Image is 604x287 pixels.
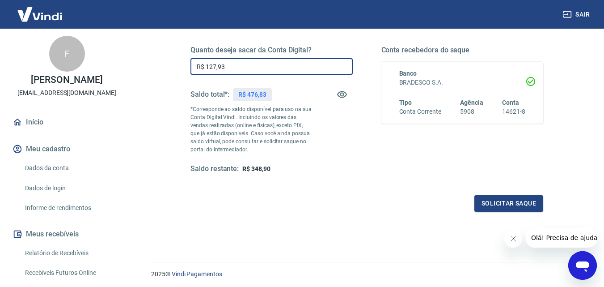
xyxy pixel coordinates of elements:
[460,107,483,116] h6: 5908
[21,179,123,197] a: Dados de login
[399,107,441,116] h6: Conta Corrente
[242,165,270,172] span: R$ 348,90
[474,195,543,212] button: Solicitar saque
[21,199,123,217] a: Informe de rendimentos
[399,78,526,87] h6: BRADESCO S.A.
[504,230,522,248] iframe: Fechar mensagem
[11,224,123,244] button: Meus recebíveis
[190,164,239,174] h5: Saldo restante:
[502,99,519,106] span: Conta
[399,99,412,106] span: Tipo
[151,270,583,279] p: 2025 ©
[561,6,593,23] button: Sair
[190,105,312,154] p: *Corresponde ao saldo disponível para uso na sua Conta Digital Vindi. Incluindo os valores das ve...
[381,46,544,55] h5: Conta recebedora do saque
[11,112,123,132] a: Início
[21,244,123,262] a: Relatório de Recebíveis
[238,90,266,99] p: R$ 476,83
[460,99,483,106] span: Agência
[21,159,123,177] a: Dados da conta
[11,0,69,28] img: Vindi
[502,107,525,116] h6: 14621-8
[5,6,75,13] span: Olá! Precisa de ajuda?
[17,88,116,98] p: [EMAIL_ADDRESS][DOMAIN_NAME]
[190,46,353,55] h5: Quanto deseja sacar da Conta Digital?
[399,70,417,77] span: Banco
[190,90,229,99] h5: Saldo total*:
[172,270,222,278] a: Vindi Pagamentos
[11,139,123,159] button: Meu cadastro
[568,251,597,280] iframe: Botão para abrir a janela de mensagens
[31,75,102,85] p: [PERSON_NAME]
[49,36,85,72] div: F
[21,264,123,282] a: Recebíveis Futuros Online
[526,228,597,248] iframe: Mensagem da empresa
